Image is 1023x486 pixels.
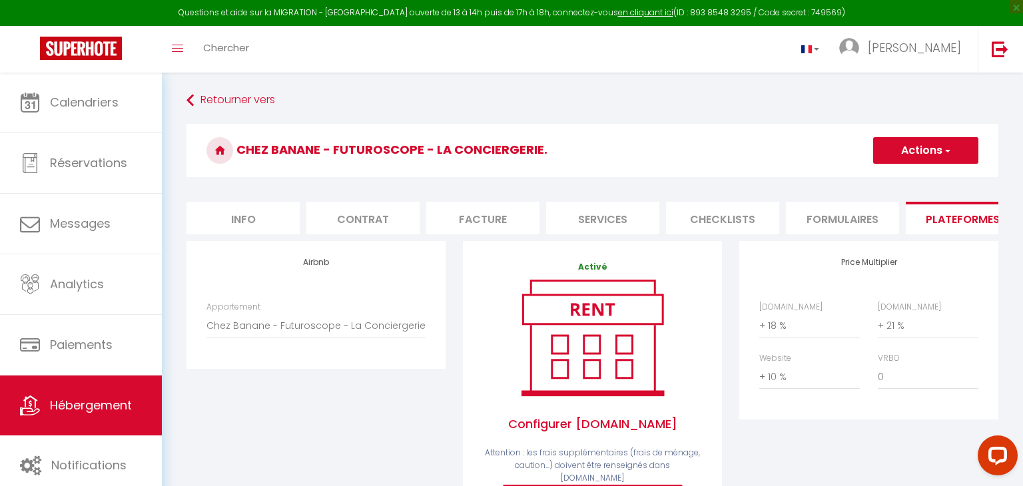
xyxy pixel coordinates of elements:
li: Contrat [306,202,420,234]
img: logout [992,41,1008,57]
a: Chercher [193,26,259,73]
span: Réservations [50,154,127,171]
label: VRBO [878,352,900,365]
span: Messages [50,215,111,232]
h3: Chez Banane - Futuroscope - La Conciergerie. [186,124,998,177]
img: rent.png [508,274,677,401]
li: Plateformes [906,202,1019,234]
a: Retourner vers [186,89,998,113]
span: Calendriers [50,94,119,111]
img: Super Booking [40,37,122,60]
span: [PERSON_NAME] [868,39,961,56]
li: Formulaires [786,202,899,234]
li: Checklists [666,202,779,234]
span: Chercher [203,41,249,55]
label: Appartement [206,301,260,314]
a: ... [PERSON_NAME] [829,26,978,73]
li: Info [186,202,300,234]
h4: Price Multiplier [759,258,978,267]
span: Notifications [51,457,127,473]
span: Attention : les frais supplémentaires (frais de ménage, caution...) doivent être renseignés dans ... [485,447,700,483]
p: Activé [483,261,702,274]
iframe: LiveChat chat widget [967,430,1023,486]
li: Services [546,202,659,234]
span: Hébergement [50,397,132,413]
img: ... [839,38,859,58]
button: Actions [873,137,978,164]
label: [DOMAIN_NAME] [759,301,823,314]
li: Facture [426,202,539,234]
label: Website [759,352,791,365]
h4: Airbnb [206,258,426,267]
label: [DOMAIN_NAME] [878,301,941,314]
a: en cliquant ici [618,7,673,18]
span: Paiements [50,336,113,353]
span: Configurer [DOMAIN_NAME] [483,401,702,447]
span: Analytics [50,276,104,292]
